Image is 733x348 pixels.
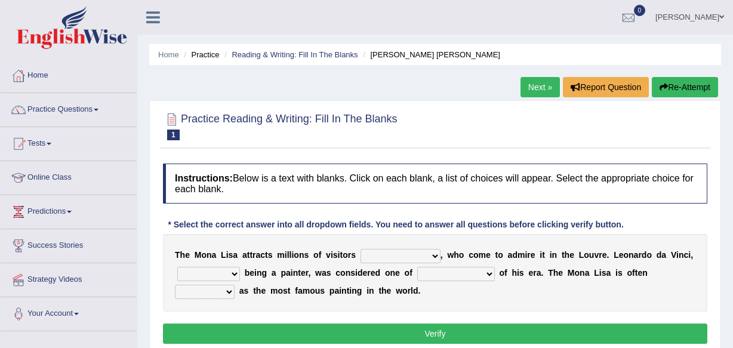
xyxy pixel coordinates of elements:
[253,286,256,295] b: t
[232,50,358,59] a: Reading & Writing: Fill In The Blanks
[329,286,335,295] b: p
[298,268,301,278] b: t
[340,250,343,260] b: t
[261,286,266,295] b: e
[272,268,276,278] b: a
[256,286,261,295] b: h
[638,250,641,260] b: r
[408,286,411,295] b: r
[313,250,319,260] b: o
[281,268,286,278] b: p
[528,268,533,278] b: e
[671,250,676,260] b: V
[201,250,207,260] b: o
[334,286,339,295] b: a
[185,250,190,260] b: e
[602,268,606,278] b: s
[268,250,273,260] b: s
[175,173,233,183] b: Instructions:
[252,250,255,260] b: r
[358,268,363,278] b: d
[527,250,530,260] b: r
[381,286,387,295] b: h
[341,286,347,295] b: n
[642,268,648,278] b: n
[619,250,624,260] b: e
[606,268,611,278] b: a
[615,268,618,278] b: i
[413,286,418,295] b: d
[295,286,298,295] b: f
[226,250,229,260] b: i
[602,250,607,260] b: e
[301,268,306,278] b: e
[599,250,602,260] b: r
[339,286,341,295] b: i
[163,110,398,140] h2: Practice Reading & Writing: Fill In The Blanks
[180,250,186,260] b: h
[260,250,265,260] b: c
[331,250,333,260] b: i
[239,286,244,295] b: a
[447,250,454,260] b: w
[627,268,633,278] b: o
[351,250,356,260] b: s
[306,268,309,278] b: r
[553,268,559,278] b: h
[283,286,288,295] b: s
[632,268,635,278] b: f
[542,250,545,260] b: t
[495,250,498,260] b: t
[525,250,527,260] b: i
[552,250,558,260] b: n
[244,286,249,295] b: s
[473,250,479,260] b: o
[355,268,358,278] b: i
[637,268,642,278] b: e
[375,268,381,278] b: d
[327,268,331,278] b: s
[454,250,459,260] b: h
[195,250,202,260] b: M
[378,286,381,295] b: t
[504,268,507,278] b: f
[533,268,536,278] b: r
[221,250,226,260] b: L
[335,268,340,278] b: c
[287,250,289,260] b: l
[320,286,325,295] b: s
[623,250,629,260] b: o
[315,268,322,278] b: w
[1,263,137,293] a: Strategy Videos
[634,5,646,16] span: 0
[691,250,693,260] b: ,
[579,250,584,260] b: L
[247,250,250,260] b: t
[347,286,350,295] b: t
[163,324,707,344] button: Verify
[326,250,331,260] b: v
[657,250,662,260] b: d
[1,127,137,157] a: Tests
[569,250,574,260] b: e
[298,286,303,295] b: a
[367,268,370,278] b: r
[519,268,524,278] b: s
[285,250,287,260] b: i
[1,297,137,327] a: Your Account
[584,250,589,260] b: o
[163,218,629,231] div: * Select the correct answer into all dropdown fields. You need to answer all questions before cli...
[242,250,247,260] b: a
[385,268,390,278] b: o
[580,268,585,278] b: n
[371,268,375,278] b: e
[158,50,179,59] a: Home
[286,268,291,278] b: a
[652,77,718,97] button: Re-Attempt
[562,250,565,260] b: t
[212,250,217,260] b: a
[531,250,535,260] b: e
[589,250,595,260] b: u
[229,250,233,260] b: s
[498,250,503,260] b: o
